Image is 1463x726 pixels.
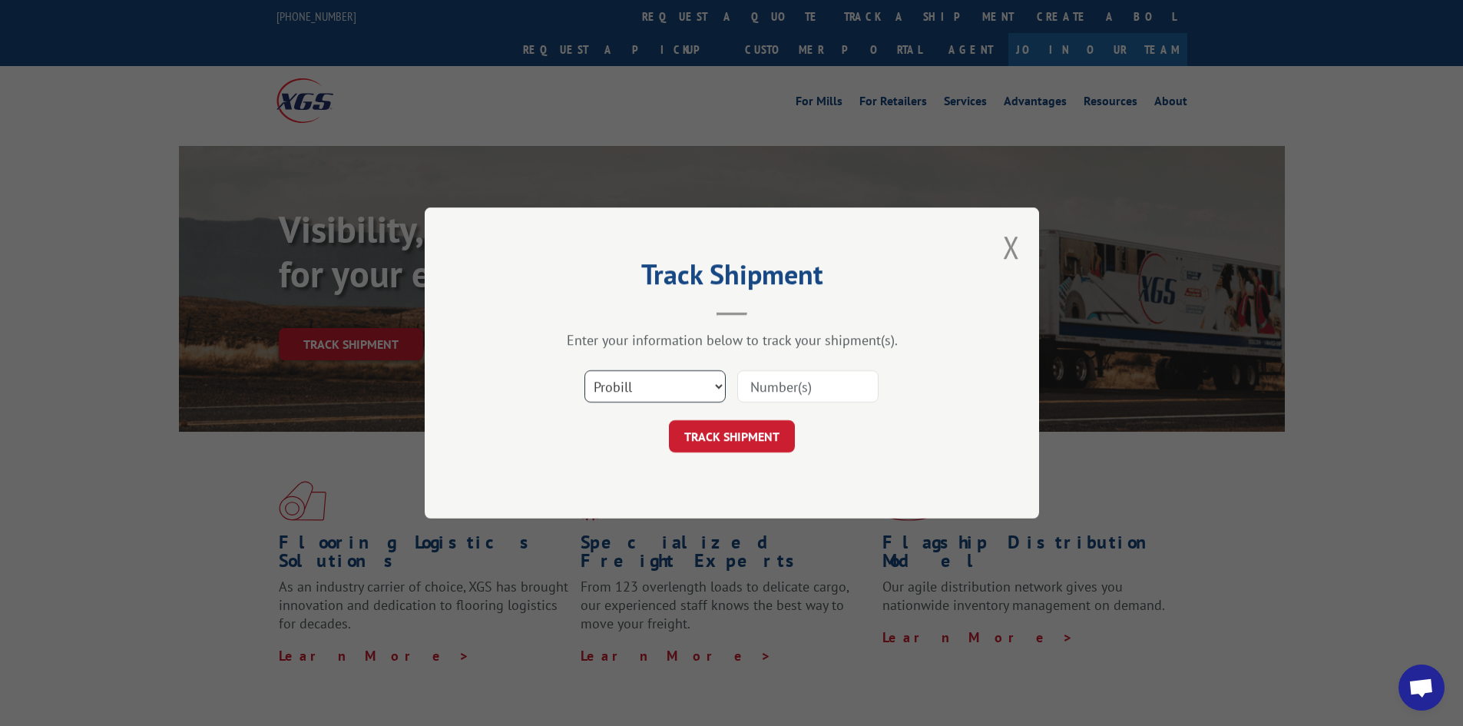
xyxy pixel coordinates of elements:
[669,420,795,453] button: TRACK SHIPMENT
[501,331,962,349] div: Enter your information below to track your shipment(s).
[501,264,962,293] h2: Track Shipment
[737,370,879,403] input: Number(s)
[1003,227,1020,267] button: Close modal
[1398,665,1445,711] div: Open chat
